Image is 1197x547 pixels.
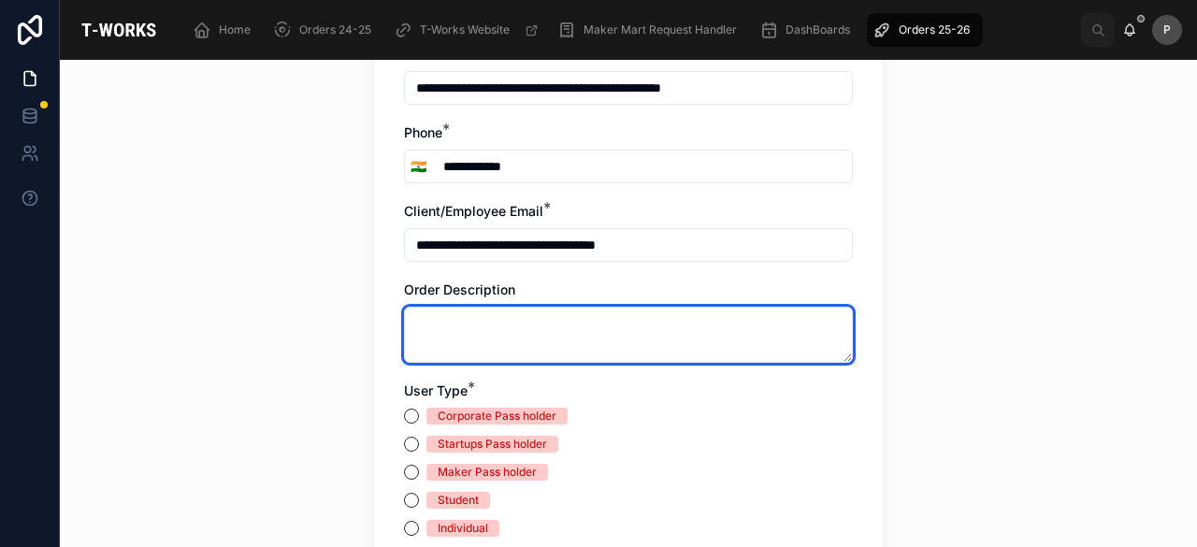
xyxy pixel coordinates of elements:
span: Orders 25-26 [899,22,970,37]
span: T-Works Website [420,22,510,37]
div: Corporate Pass holder [438,408,556,425]
div: Individual [438,520,488,537]
span: 🇮🇳 [411,157,426,176]
a: Orders 24-25 [267,13,384,47]
div: scrollable content [178,9,1081,50]
div: Maker Pass holder [438,464,537,481]
span: Phone [404,124,442,140]
span: Maker Mart Request Handler [584,22,737,37]
div: Startups Pass holder [438,436,547,453]
a: T-Works Website [388,13,548,47]
span: Order Description [404,281,515,297]
a: Maker Mart Request Handler [552,13,750,47]
span: User Type [404,382,468,398]
a: Home [187,13,264,47]
div: Student [438,492,479,509]
a: DashBoards [754,13,863,47]
span: Home [219,22,251,37]
span: Client/Employee Email [404,203,543,219]
span: Orders 24-25 [299,22,371,37]
span: DashBoards [786,22,850,37]
a: Orders 25-26 [867,13,983,47]
img: App logo [75,15,163,45]
button: Select Button [405,150,432,183]
span: P [1163,22,1171,37]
